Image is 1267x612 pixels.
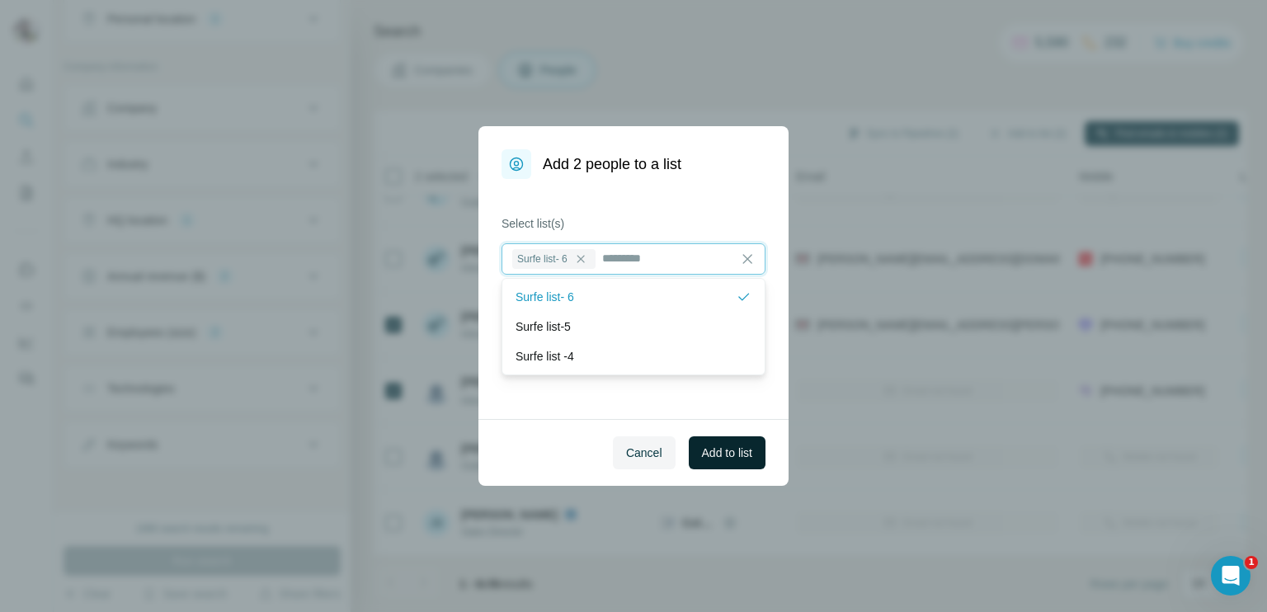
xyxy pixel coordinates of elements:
[626,445,662,461] span: Cancel
[543,153,681,176] h1: Add 2 people to a list
[613,436,676,469] button: Cancel
[1245,556,1258,569] span: 1
[512,249,596,269] div: Surfe list- 6
[1211,556,1251,596] iframe: Intercom live chat
[689,436,765,469] button: Add to list
[516,289,574,305] p: Surfe list- 6
[702,445,752,461] span: Add to list
[502,215,765,232] label: Select list(s)
[516,318,571,335] p: Surfe list-5
[516,348,574,365] p: Surfe list -4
